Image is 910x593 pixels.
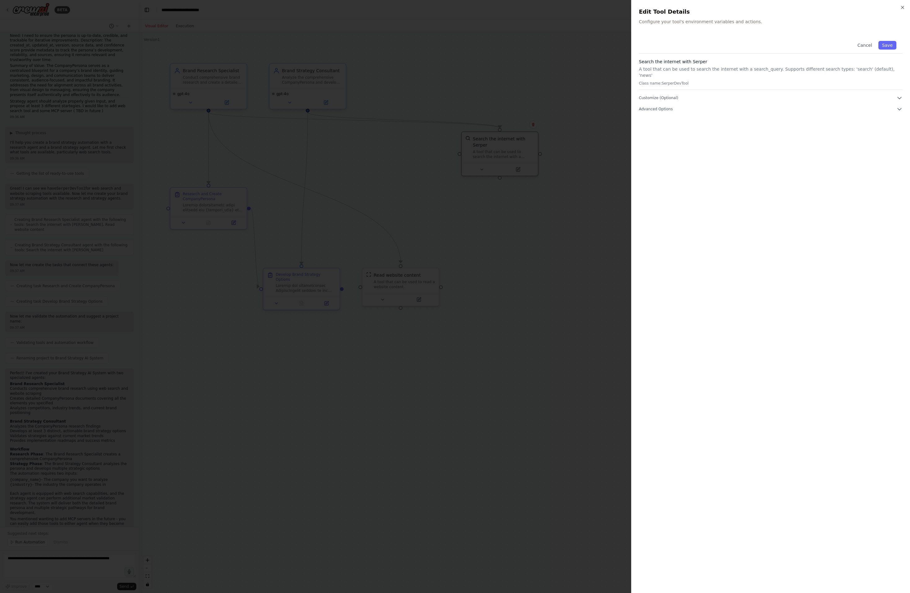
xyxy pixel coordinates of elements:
[878,41,896,50] button: Save
[639,66,903,78] p: A tool that can be used to search the internet with a search_query. Supports different search typ...
[854,41,876,50] button: Cancel
[639,19,903,25] p: Configure your tool's environment variables and actions.
[639,59,903,65] h3: Search the internet with Serper
[639,7,903,16] h2: Edit Tool Details
[639,95,678,100] span: Customize (Optional)
[639,81,903,86] p: Class name: SerperDevTool
[639,107,673,112] span: Advanced Options
[639,95,903,101] button: Customize (Optional)
[639,106,903,112] button: Advanced Options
